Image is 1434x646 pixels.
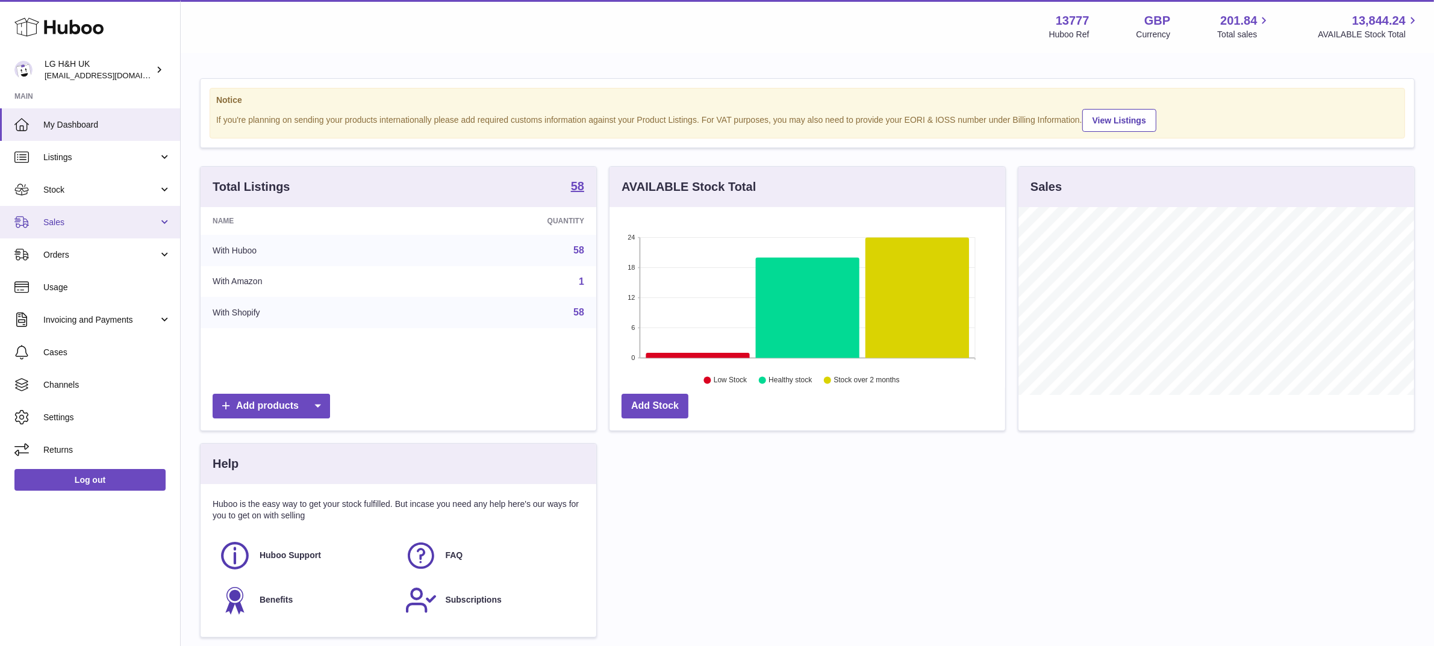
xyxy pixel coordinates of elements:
[1217,29,1271,40] span: Total sales
[213,179,290,195] h3: Total Listings
[43,347,171,358] span: Cases
[628,234,635,241] text: 24
[1030,179,1062,195] h3: Sales
[43,184,158,196] span: Stock
[14,469,166,491] a: Log out
[43,412,171,423] span: Settings
[571,180,584,192] strong: 58
[201,235,417,266] td: With Huboo
[43,444,171,456] span: Returns
[45,58,153,81] div: LG H&H UK
[405,584,579,616] a: Subscriptions
[43,249,158,261] span: Orders
[405,539,579,572] a: FAQ
[43,217,158,228] span: Sales
[714,376,747,385] text: Low Stock
[622,179,756,195] h3: AVAILABLE Stock Total
[43,314,158,326] span: Invoicing and Payments
[213,498,584,521] p: Huboo is the easy way to get your stock fulfilled. But incase you need any help here's our ways f...
[1352,13,1406,29] span: 13,844.24
[622,394,688,418] a: Add Stock
[219,539,393,572] a: Huboo Support
[417,207,596,235] th: Quantity
[43,119,171,131] span: My Dashboard
[446,594,502,606] span: Subscriptions
[1136,29,1171,40] div: Currency
[573,245,584,255] a: 58
[571,180,584,194] a: 58
[216,95,1398,106] strong: Notice
[834,376,899,385] text: Stock over 2 months
[579,276,584,287] a: 1
[260,594,293,606] span: Benefits
[1056,13,1090,29] strong: 13777
[213,456,238,472] h3: Help
[43,282,171,293] span: Usage
[1318,13,1420,40] a: 13,844.24 AVAILABLE Stock Total
[201,207,417,235] th: Name
[216,107,1398,132] div: If you're planning on sending your products internationally please add required customs informati...
[1049,29,1090,40] div: Huboo Ref
[1217,13,1271,40] a: 201.84 Total sales
[631,354,635,361] text: 0
[628,264,635,271] text: 18
[14,61,33,79] img: veechen@lghnh.co.uk
[631,324,635,331] text: 6
[446,550,463,561] span: FAQ
[213,394,330,418] a: Add products
[201,266,417,297] td: With Amazon
[43,379,171,391] span: Channels
[1082,109,1156,132] a: View Listings
[628,294,635,301] text: 12
[1318,29,1420,40] span: AVAILABLE Stock Total
[219,584,393,616] a: Benefits
[1144,13,1170,29] strong: GBP
[43,152,158,163] span: Listings
[768,376,812,385] text: Healthy stock
[201,297,417,328] td: With Shopify
[1220,13,1257,29] span: 201.84
[45,70,177,80] span: [EMAIL_ADDRESS][DOMAIN_NAME]
[573,307,584,317] a: 58
[260,550,321,561] span: Huboo Support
